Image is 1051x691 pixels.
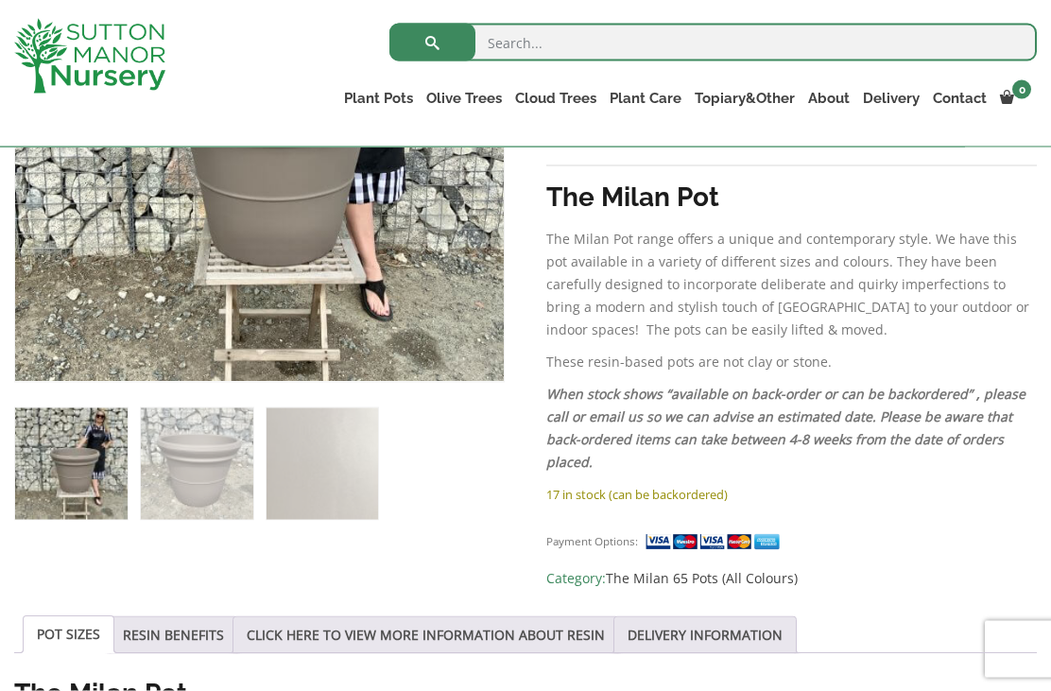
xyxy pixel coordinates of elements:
[1012,80,1031,99] span: 0
[508,85,603,112] a: Cloud Trees
[546,534,638,548] small: Payment Options:
[14,19,165,94] img: logo
[389,24,1037,61] input: Search...
[603,85,688,112] a: Plant Care
[628,617,783,653] a: DELIVERY INFORMATION
[546,351,1037,373] p: These resin-based pots are not clay or stone.
[267,408,379,521] img: The Milan Pot 65 Colour Clay - Image 3
[645,532,786,552] img: payment supported
[546,385,1025,471] em: When stock shows “available on back-order or can be backordered” , please call or email us so we ...
[420,85,508,112] a: Olive Trees
[141,408,253,521] img: The Milan Pot 65 Colour Clay - Image 2
[606,569,798,587] a: The Milan 65 Pots (All Colours)
[337,85,420,112] a: Plant Pots
[856,85,926,112] a: Delivery
[37,617,100,653] a: POT SIZES
[993,85,1037,112] a: 0
[546,228,1037,341] p: The Milan Pot range offers a unique and contemporary style. We have this pot available in a varie...
[546,181,719,213] strong: The Milan Pot
[247,617,605,653] a: CLICK HERE TO VIEW MORE INFORMATION ABOUT RESIN
[926,85,993,112] a: Contact
[15,408,128,521] img: The Milan Pot 65 Colour Clay
[801,85,856,112] a: About
[123,617,224,653] a: RESIN BENEFITS
[546,483,1037,506] p: 17 in stock (can be backordered)
[546,567,1037,590] span: Category:
[688,85,801,112] a: Topiary&Other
